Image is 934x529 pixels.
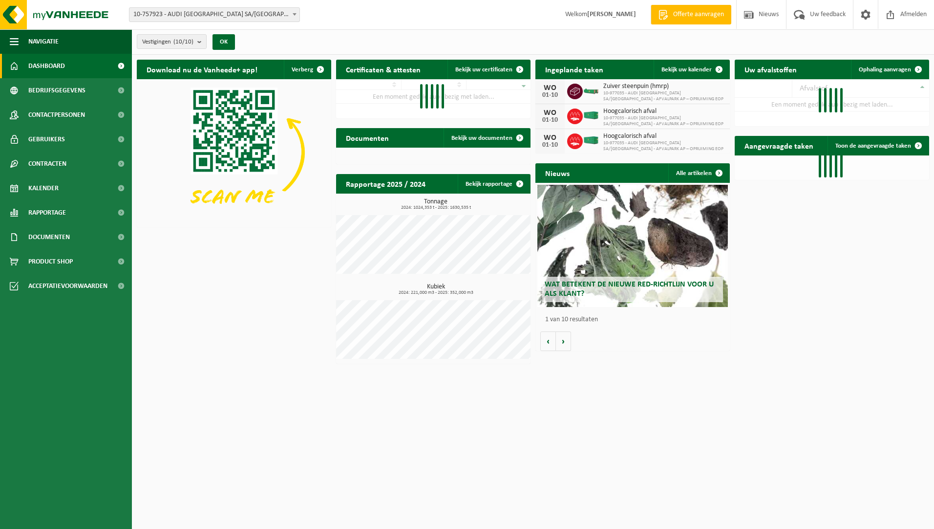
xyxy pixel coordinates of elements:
h2: Download nu de Vanheede+ app! [137,60,267,79]
div: 01-10 [540,117,560,124]
span: Offerte aanvragen [671,10,726,20]
span: 10-977035 - AUDI [GEOGRAPHIC_DATA] SA/[GEOGRAPHIC_DATA] - AFVALPARK AP – OPRUIMING EOP [603,90,725,102]
img: HK-XC-40-GN-00 [583,136,599,145]
span: 2024: 221,000 m3 - 2025: 352,000 m3 [341,290,531,295]
span: Kalender [28,176,59,200]
span: 10-757923 - AUDI BRUSSELS SA/NV - VORST [129,7,300,22]
h2: Nieuws [535,163,579,182]
a: Bekijk uw certificaten [447,60,530,79]
button: Verberg [284,60,330,79]
span: Contracten [28,152,66,176]
a: Bekijk uw documenten [444,128,530,148]
a: Ophaling aanvragen [851,60,928,79]
button: Volgende [556,331,571,351]
span: Vestigingen [142,35,193,49]
span: Acceptatievoorwaarden [28,274,107,298]
img: HK-XC-40-GN-00 [583,111,599,120]
span: Bekijk uw kalender [661,66,712,73]
a: Offerte aanvragen [651,5,731,24]
span: Navigatie [28,29,59,54]
count: (10/10) [173,39,193,45]
span: Bekijk uw certificaten [455,66,512,73]
a: Wat betekent de nieuwe RED-richtlijn voor u als klant? [537,185,728,307]
span: Toon de aangevraagde taken [835,143,911,149]
p: 1 van 10 resultaten [545,316,725,323]
strong: [PERSON_NAME] [587,11,636,18]
span: Bedrijfsgegevens [28,78,85,103]
a: Bekijk uw kalender [654,60,729,79]
h2: Uw afvalstoffen [735,60,807,79]
div: 01-10 [540,142,560,149]
span: Ophaling aanvragen [859,66,911,73]
span: Gebruikers [28,127,65,152]
h3: Tonnage [341,198,531,210]
img: HK-XC-10-GN-00 [583,86,599,95]
span: Documenten [28,225,70,249]
span: Zuiver steenpuin (hmrp) [603,83,725,90]
span: Rapportage [28,200,66,225]
span: Dashboard [28,54,65,78]
span: Product Shop [28,249,73,274]
h2: Ingeplande taken [535,60,613,79]
div: WO [540,109,560,117]
span: Verberg [292,66,313,73]
span: Hoogcalorisch afval [603,132,725,140]
span: Contactpersonen [28,103,85,127]
button: OK [212,34,235,50]
a: Alle artikelen [668,163,729,183]
span: Hoogcalorisch afval [603,108,725,115]
span: 2024: 1024,353 t - 2025: 1630,535 t [341,205,531,210]
div: 01-10 [540,92,560,99]
h3: Kubiek [341,284,531,295]
span: 10-757923 - AUDI BRUSSELS SA/NV - VORST [129,8,299,22]
span: Wat betekent de nieuwe RED-richtlijn voor u als klant? [545,281,714,298]
button: Vorige [540,331,556,351]
span: 10-977035 - AUDI [GEOGRAPHIC_DATA] SA/[GEOGRAPHIC_DATA] - AFVALPARK AP – OPRUIMING EOP [603,140,725,152]
div: WO [540,134,560,142]
h2: Rapportage 2025 / 2024 [336,174,435,193]
span: 10-977035 - AUDI [GEOGRAPHIC_DATA] SA/[GEOGRAPHIC_DATA] - AFVALPARK AP – OPRUIMING EOP [603,115,725,127]
div: WO [540,84,560,92]
button: Vestigingen(10/10) [137,34,207,49]
h2: Documenten [336,128,399,147]
a: Bekijk rapportage [458,174,530,194]
a: Toon de aangevraagde taken [828,136,928,155]
span: Bekijk uw documenten [451,135,512,141]
h2: Aangevraagde taken [735,136,823,155]
h2: Certificaten & attesten [336,60,430,79]
img: Download de VHEPlus App [137,79,331,225]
